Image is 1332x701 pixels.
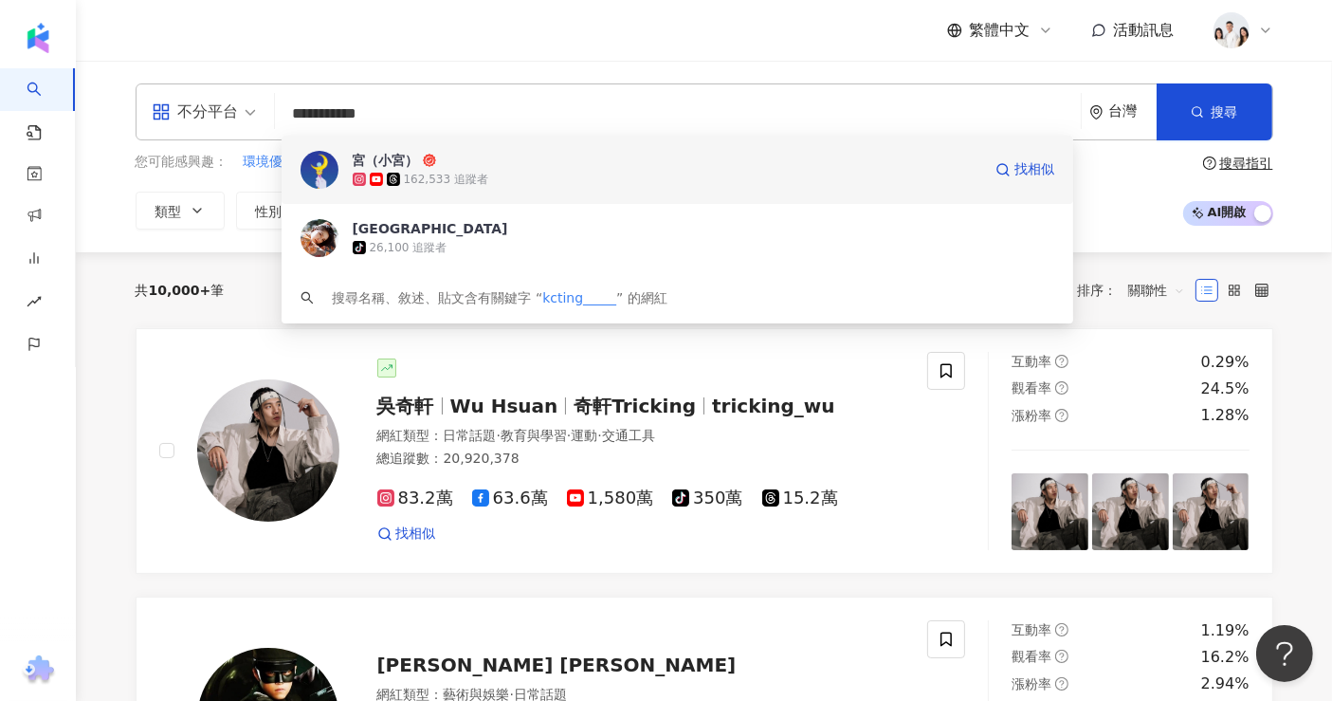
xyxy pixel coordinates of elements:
span: 關聯性 [1128,275,1185,305]
button: 搜尋 [1157,83,1272,140]
span: 繁體中文 [970,20,1031,41]
span: 日常話題 [444,428,497,443]
span: 觀看率 [1012,649,1051,664]
span: 活動訊息 [1114,21,1175,39]
span: 運動 [571,428,597,443]
img: post-image [1092,473,1169,550]
div: 2.94% [1201,673,1250,694]
div: 總追蹤數 ： 20,920,378 [377,450,905,469]
span: 性別 [256,204,283,219]
span: 找相似 [1014,160,1054,179]
a: KOL Avatar吳奇軒Wu Hsuan奇軒Trickingtricking_wu網紅類型：日常話題·教育與學習·運動·交通工具總追蹤數：20,920,37883.2萬63.6萬1,580萬3... [136,328,1273,574]
button: 性別 [236,192,325,230]
div: 台灣 [1109,103,1157,120]
span: 環境優雅 [244,153,297,172]
span: 您可能感興趣： [136,153,228,172]
div: 162,533 追蹤者 [404,172,488,188]
img: post-image [1012,473,1088,550]
span: 搜尋 [1212,104,1238,120]
img: logo icon [23,23,53,53]
div: [GEOGRAPHIC_DATA] [353,219,508,238]
div: 排序： [1078,275,1195,305]
span: 350萬 [672,489,742,508]
div: 1.19% [1201,620,1250,641]
span: 83.2萬 [377,489,453,508]
span: tricking_wu [712,395,835,417]
span: [PERSON_NAME] [PERSON_NAME] [377,654,737,676]
span: · [597,428,601,443]
span: question-circle [1055,623,1068,636]
div: 網紅類型 ： [377,427,905,446]
img: chrome extension [20,655,57,686]
a: 找相似 [995,151,1054,189]
span: appstore [152,102,171,121]
div: 共 筆 [136,283,225,298]
div: 1.28% [1201,405,1250,426]
div: 16.2% [1201,647,1250,668]
a: search [27,68,64,142]
span: 奇軒Tricking [574,395,696,417]
span: 互動率 [1012,622,1051,637]
span: 類型 [155,204,182,219]
button: 類型 [136,192,225,230]
span: search [301,291,314,304]
img: post-image [1173,473,1250,550]
img: KOL Avatar [301,151,338,189]
span: question-circle [1055,677,1068,691]
span: 互動率 [1012,354,1051,369]
span: 交通工具 [602,428,655,443]
span: 教育與學習 [501,428,567,443]
span: question-circle [1203,157,1216,170]
span: question-circle [1055,355,1068,368]
span: 吳奇軒 [377,395,434,417]
span: · [567,428,571,443]
div: 宮（小宮） [353,151,419,170]
span: rise [27,283,42,325]
span: question-circle [1055,381,1068,395]
span: 找相似 [396,525,436,544]
button: 環境優雅 [243,152,298,173]
span: question-circle [1055,409,1068,422]
div: 不分平台 [152,97,239,127]
div: 0.29% [1201,352,1250,373]
a: 找相似 [377,525,436,544]
span: kcting_____ [542,290,616,305]
span: 63.6萬 [472,489,548,508]
div: 24.5% [1201,378,1250,399]
span: environment [1089,105,1104,120]
span: 觀看率 [1012,380,1051,396]
span: 10,000+ [149,283,211,298]
span: question-circle [1055,650,1068,663]
span: 漲粉率 [1012,408,1051,423]
span: 漲粉率 [1012,676,1051,692]
div: 26,100 追蹤者 [370,240,447,256]
span: 1,580萬 [567,489,654,508]
img: 20231221_NR_1399_Small.jpg [1213,12,1250,48]
span: · [497,428,501,443]
span: Wu Hsuan [450,395,558,417]
img: KOL Avatar [301,219,338,257]
iframe: Help Scout Beacon - Open [1256,625,1313,682]
span: 15.2萬 [762,489,838,508]
div: 搜尋名稱、敘述、貼文含有關鍵字 “ ” 的網紅 [333,287,667,308]
div: 搜尋指引 [1220,156,1273,171]
img: KOL Avatar [197,379,339,522]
